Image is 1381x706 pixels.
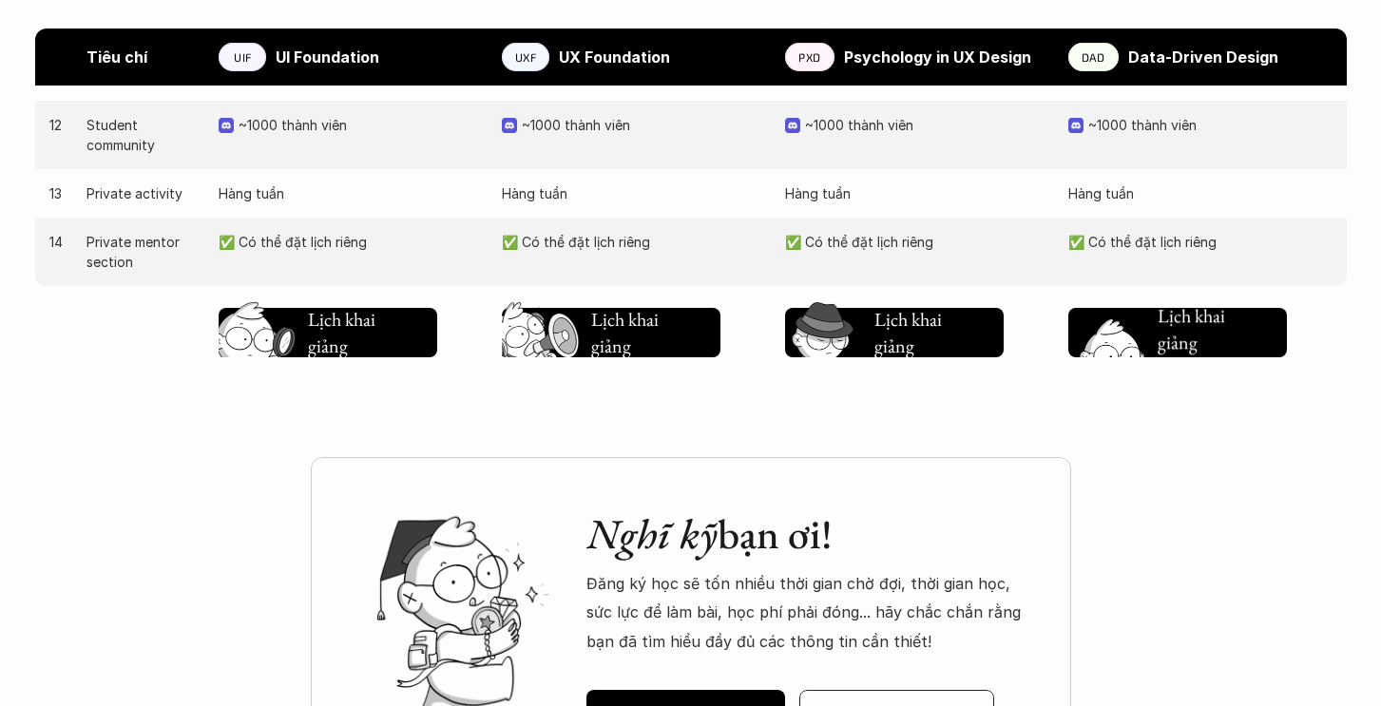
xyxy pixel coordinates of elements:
p: ~1000 thành viên [805,115,1049,135]
p: 14 [49,232,68,252]
p: Private activity [86,183,200,203]
p: Student community [86,115,200,155]
p: ✅ Có thể đặt lịch riêng [785,232,1049,252]
button: Lịch khai giảng [502,308,720,357]
a: Lịch khai giảng [219,300,437,357]
h5: Lịch khai giảng [1158,303,1228,356]
h5: Lịch khai giảng [874,306,945,359]
a: Lịch khai giảng [1068,300,1287,357]
p: UIF [234,50,252,64]
p: Hàng tuần [502,183,766,203]
a: Lịch khai giảng [785,300,1004,357]
p: UXF [515,50,537,64]
p: ~1000 thành viên [522,115,766,135]
p: ✅ Có thể đặt lịch riêng [219,232,483,252]
p: DAD [1082,50,1105,64]
em: Nghĩ kỹ [586,506,718,561]
button: Lịch khai giảng [1068,308,1287,357]
h2: bạn ơi! [586,509,1033,560]
h5: Lịch khai giảng [308,306,378,359]
strong: Tiêu chí [86,48,147,67]
a: Lịch khai giảng [502,300,720,357]
p: Hàng tuần [219,183,483,203]
p: Private mentor section [86,232,200,272]
p: 12 [49,115,68,135]
p: Đăng ký học sẽ tốn nhiều thời gian chờ đợi, thời gian học, sức lực để làm bài, học phí phải đóng.... [586,569,1033,656]
strong: Data-Driven Design [1128,48,1278,67]
button: Lịch khai giảng [785,308,1004,357]
p: ✅ Có thể đặt lịch riêng [1068,232,1333,252]
strong: UX Foundation [559,48,670,67]
strong: Psychology in UX Design [844,48,1031,67]
button: Lịch khai giảng [219,308,437,357]
p: ~1000 thành viên [1088,115,1333,135]
p: 13 [49,183,68,203]
p: PXD [798,50,821,64]
strong: UI Foundation [276,48,379,67]
p: ✅ Có thể đặt lịch riêng [502,232,766,252]
p: ~1000 thành viên [239,115,483,135]
h5: Lịch khai giảng [591,306,662,359]
p: Hàng tuần [1068,183,1333,203]
p: Hàng tuần [785,183,1049,203]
